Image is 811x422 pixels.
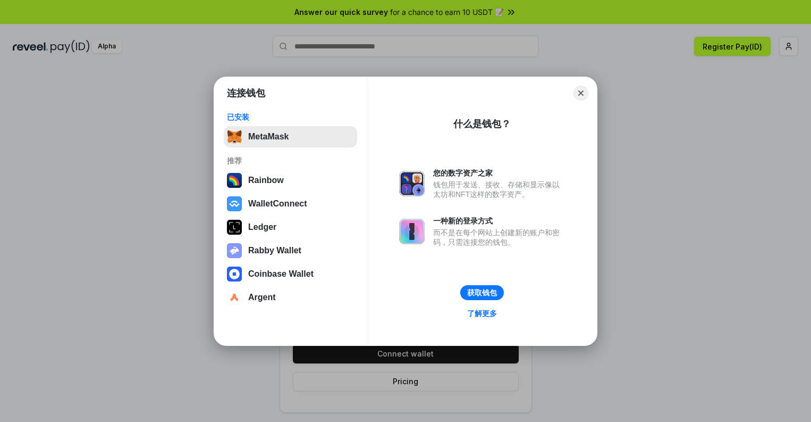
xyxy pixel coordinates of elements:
img: svg+xml,%3Csvg%20width%3D%2228%22%20height%3D%2228%22%20viewBox%3D%220%200%2028%2028%22%20fill%3D... [227,290,242,305]
button: Ledger [224,217,357,238]
div: Rainbow [248,176,284,185]
button: Coinbase Wallet [224,263,357,285]
button: MetaMask [224,126,357,147]
div: 您的数字资产之家 [433,168,565,178]
a: 了解更多 [461,307,503,320]
img: svg+xml,%3Csvg%20xmlns%3D%22http%3A%2F%2Fwww.w3.org%2F2000%2Fsvg%22%20width%3D%2228%22%20height%3... [227,220,242,235]
img: svg+xml,%3Csvg%20fill%3D%22none%22%20height%3D%2233%22%20viewBox%3D%220%200%2035%2033%22%20width%... [227,129,242,144]
button: 获取钱包 [460,285,504,300]
img: svg+xml,%3Csvg%20width%3D%2228%22%20height%3D%2228%22%20viewBox%3D%220%200%2028%2028%22%20fill%3D... [227,196,242,211]
div: 获取钱包 [467,288,497,297]
div: Ledger [248,222,276,232]
div: 什么是钱包？ [453,118,511,130]
div: Argent [248,293,276,302]
img: svg+xml,%3Csvg%20xmlns%3D%22http%3A%2F%2Fwww.w3.org%2F2000%2Fsvg%22%20fill%3D%22none%22%20viewBox... [399,171,425,196]
div: 一种新的登录方式 [433,216,565,226]
img: svg+xml,%3Csvg%20width%3D%22120%22%20height%3D%22120%22%20viewBox%3D%220%200%20120%20120%22%20fil... [227,173,242,188]
button: Argent [224,287,357,308]
div: 了解更多 [467,309,497,318]
button: Rainbow [224,170,357,191]
button: Rabby Wallet [224,240,357,261]
button: Close [573,86,588,101]
div: 推荐 [227,156,354,166]
img: svg+xml,%3Csvg%20xmlns%3D%22http%3A%2F%2Fwww.w3.org%2F2000%2Fsvg%22%20fill%3D%22none%22%20viewBox... [399,219,425,244]
div: WalletConnect [248,199,307,209]
div: MetaMask [248,132,289,142]
div: Rabby Wallet [248,246,301,255]
div: Coinbase Wallet [248,269,314,279]
button: WalletConnect [224,193,357,214]
div: 钱包用于发送、接收、存储和显示像以太坊和NFT这样的数字资产。 [433,180,565,199]
img: svg+xml,%3Csvg%20width%3D%2228%22%20height%3D%2228%22%20viewBox%3D%220%200%2028%2028%22%20fill%3D... [227,267,242,282]
div: 而不是在每个网站上创建新的账户和密码，只需连接您的钱包。 [433,228,565,247]
img: svg+xml,%3Csvg%20xmlns%3D%22http%3A%2F%2Fwww.w3.org%2F2000%2Fsvg%22%20fill%3D%22none%22%20viewBox... [227,243,242,258]
h1: 连接钱包 [227,87,265,100]
div: 已安装 [227,112,354,122]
